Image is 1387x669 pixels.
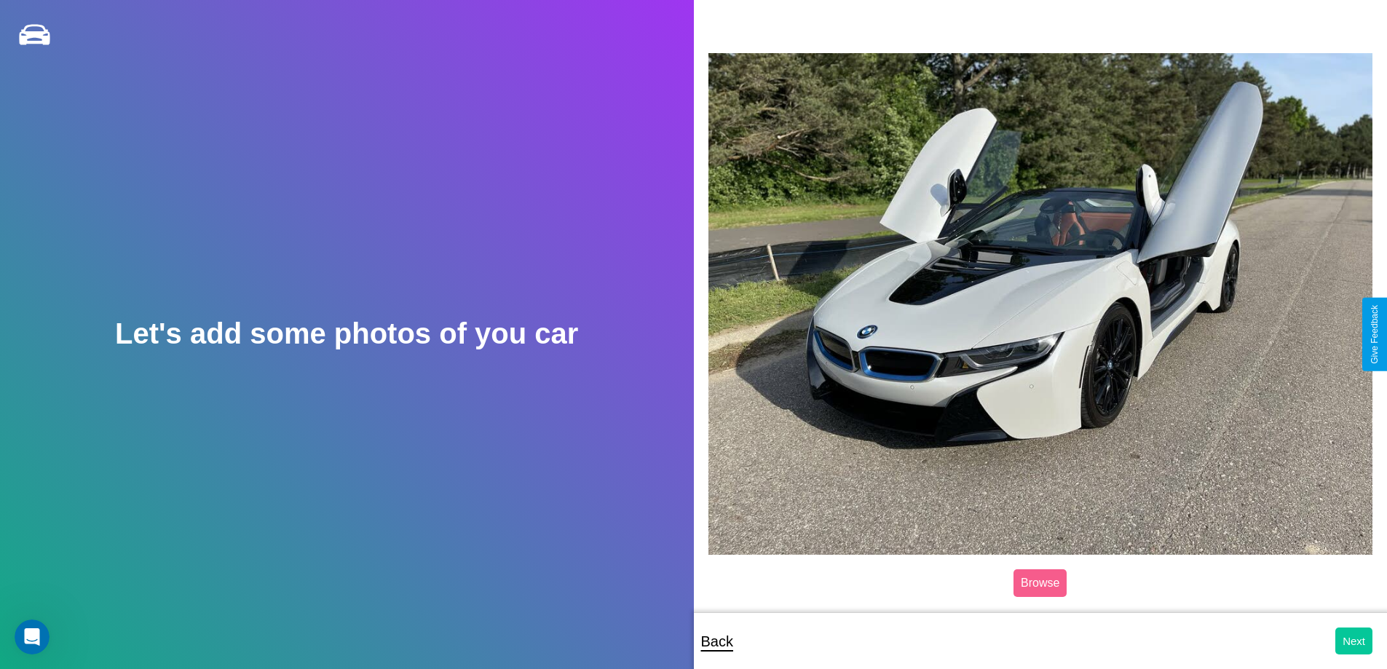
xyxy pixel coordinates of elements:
button: Next [1335,628,1372,654]
p: Back [701,628,733,654]
iframe: Intercom live chat [15,619,50,654]
h2: Let's add some photos of you car [115,317,578,350]
div: Give Feedback [1370,305,1380,364]
img: posted [708,53,1373,554]
label: Browse [1013,569,1067,597]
